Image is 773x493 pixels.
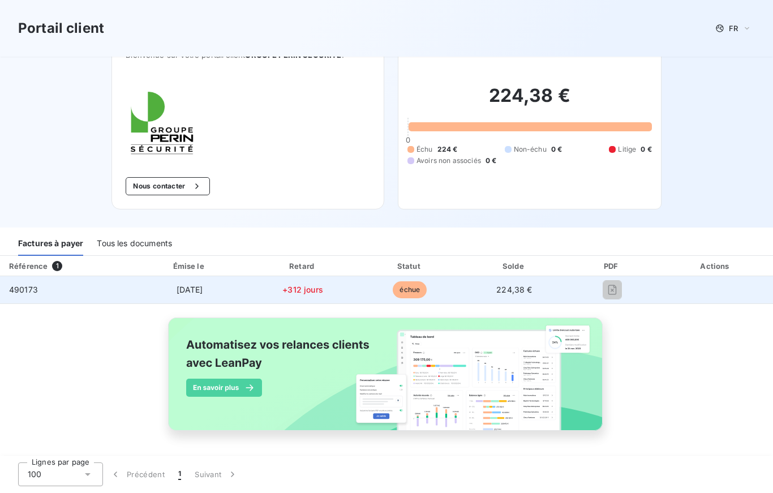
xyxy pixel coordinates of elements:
div: PDF [568,260,656,272]
span: 1 [52,261,62,271]
span: 0 € [641,144,651,155]
span: échue [393,281,427,298]
span: Échu [416,144,433,155]
div: Statut [359,260,461,272]
span: 224 € [437,144,458,155]
img: banner [158,311,615,450]
span: 100 [28,469,41,480]
div: Retard [251,260,354,272]
span: Avoirs non associés [416,156,481,166]
span: [DATE] [177,285,203,294]
span: 490173 [9,285,38,294]
h2: 224,38 € [407,84,652,118]
div: Référence [9,261,48,271]
button: Précédent [103,462,171,486]
span: 224,38 € [496,285,532,294]
button: Suivant [188,462,245,486]
div: Tous les documents [97,232,172,256]
h3: Portail client [18,18,104,38]
div: Actions [661,260,771,272]
div: Solde [465,260,564,272]
button: 1 [171,462,188,486]
div: Factures à payer [18,232,83,256]
span: 0 [406,135,410,144]
button: Nous contacter [126,177,209,195]
div: Émise le [133,260,246,272]
span: 0 € [551,144,562,155]
span: 0 € [486,156,496,166]
span: +312 jours [282,285,323,294]
span: FR [729,24,738,33]
span: Litige [618,144,636,155]
img: Company logo [126,87,198,159]
span: Non-échu [514,144,547,155]
span: 1 [178,469,181,480]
